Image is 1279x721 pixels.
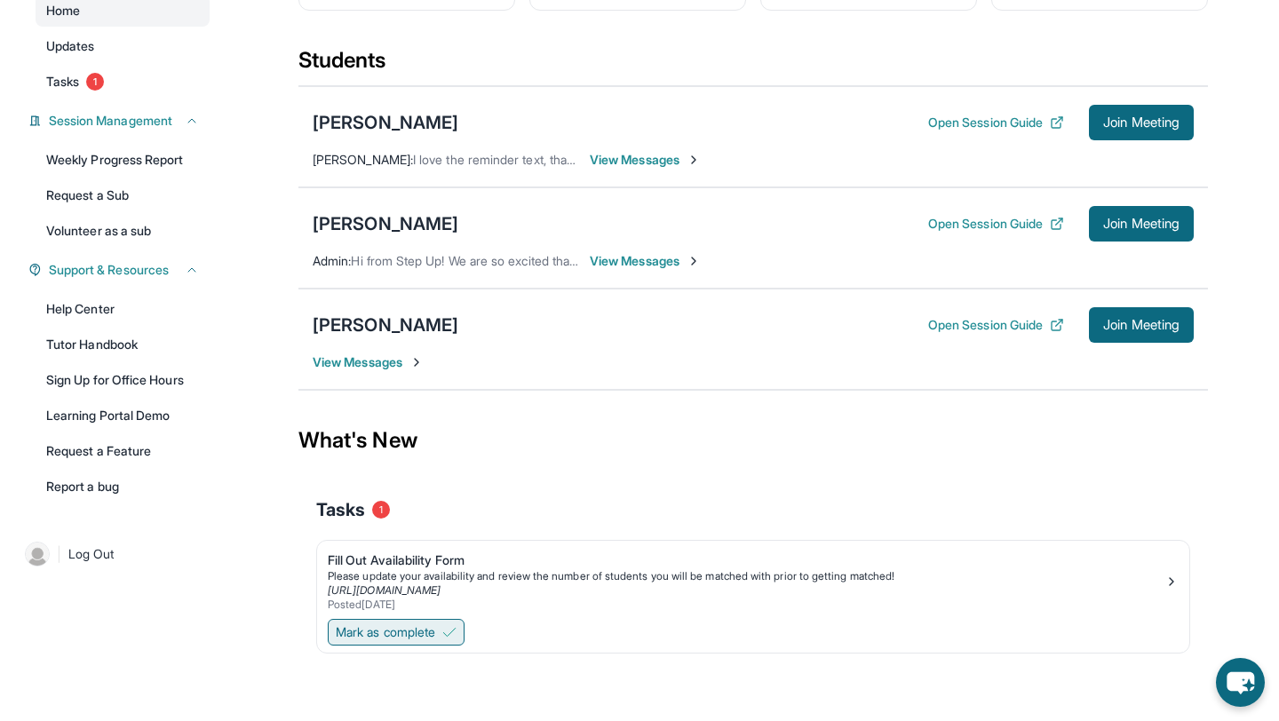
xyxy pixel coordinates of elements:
a: Weekly Progress Report [36,144,210,176]
a: Request a Sub [36,179,210,211]
span: View Messages [313,353,424,371]
span: [PERSON_NAME] : [313,152,413,167]
a: Learning Portal Demo [36,400,210,432]
a: Updates [36,30,210,62]
span: Join Meeting [1103,117,1180,128]
div: What's New [298,401,1208,479]
div: Students [298,46,1208,85]
button: Open Session Guide [928,215,1064,233]
div: [PERSON_NAME] [313,211,458,236]
img: user-img [25,542,50,566]
span: I love the reminder text, thank you!!! Layla is logging in now [413,152,743,167]
div: Fill Out Availability Form [328,551,1164,569]
img: Chevron-Right [409,355,424,369]
span: | [57,543,61,565]
span: Support & Resources [49,261,169,279]
a: Volunteer as a sub [36,215,210,247]
div: Posted [DATE] [328,598,1164,612]
a: Help Center [36,293,210,325]
span: Join Meeting [1103,218,1180,229]
span: View Messages [590,151,701,169]
button: Join Meeting [1089,206,1194,242]
a: Report a bug [36,471,210,503]
div: [PERSON_NAME] [313,110,458,135]
a: |Log Out [18,535,210,574]
span: Admin : [313,253,351,268]
span: View Messages [590,252,701,270]
div: [PERSON_NAME] [313,313,458,337]
img: Chevron-Right [687,254,701,268]
span: 1 [86,73,104,91]
a: Tutor Handbook [36,329,210,360]
img: Mark as complete [442,625,457,639]
button: Open Session Guide [928,316,1064,334]
a: Tasks1 [36,66,210,98]
button: Session Management [42,112,199,130]
span: 1 [372,501,390,519]
button: chat-button [1216,658,1265,707]
span: Join Meeting [1103,320,1180,330]
a: Fill Out Availability FormPlease update your availability and review the number of students you w... [317,541,1189,615]
button: Join Meeting [1089,307,1194,343]
span: Tasks [46,73,79,91]
button: Join Meeting [1089,105,1194,140]
button: Mark as complete [328,619,465,646]
span: Tasks [316,497,365,522]
button: Support & Resources [42,261,199,279]
button: Open Session Guide [928,114,1064,131]
a: Sign Up for Office Hours [36,364,210,396]
span: Mark as complete [336,623,435,641]
img: Chevron-Right [687,153,701,167]
span: Log Out [68,545,115,563]
span: Updates [46,37,95,55]
span: Session Management [49,112,172,130]
a: Request a Feature [36,435,210,467]
div: Please update your availability and review the number of students you will be matched with prior ... [328,569,1164,583]
span: Home [46,2,80,20]
a: [URL][DOMAIN_NAME] [328,583,441,597]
